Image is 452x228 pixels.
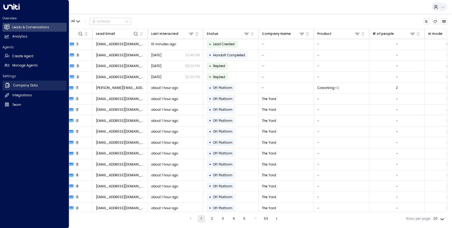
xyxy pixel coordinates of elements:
div: - [396,97,398,101]
div: • [209,204,211,212]
span: 2 [75,141,79,145]
div: Status [207,31,250,37]
div: AI mode [428,31,442,37]
div: - [396,129,398,134]
h2: Company Data [13,83,38,88]
button: Actions [89,18,131,25]
h2: Analytics [12,34,27,39]
nav: pagination navigation [187,215,281,222]
span: 2 [76,64,80,68]
span: Replied [213,64,225,68]
span: about 1 hour ago [151,129,178,134]
div: Button group with a nested menu [89,18,131,25]
td: - [314,126,369,137]
span: Off Platform [213,173,232,178]
span: exhibitions@hktdc.org [96,53,145,58]
div: 20 [433,215,446,222]
span: hello@theyard.com [96,162,145,167]
span: Off Platform [213,140,232,145]
div: - [396,42,398,46]
td: - [314,115,369,126]
td: - [314,181,369,192]
div: Product [317,31,360,37]
span: hello@theyard.com [96,206,145,210]
h2: Manage Agents [12,63,38,68]
span: Off Platform [213,151,232,156]
td: - [314,159,369,170]
span: about 1 hour ago [151,97,178,101]
span: 2 [75,162,79,166]
span: Off Platform [213,118,232,123]
div: - [396,75,398,79]
div: - [396,107,398,112]
div: • [209,193,211,201]
button: Go to page 2 [208,215,216,222]
td: - [259,39,314,50]
span: Coworking [317,86,335,90]
span: The Yard [262,151,276,156]
span: hello@theyard.com [96,97,145,101]
span: hello@theyard.com [96,184,145,189]
div: - [396,151,398,156]
span: about 1 hour ago [151,151,178,156]
div: Last Interacted [151,31,194,37]
span: Off Platform [213,206,232,210]
button: Go to page 4 [230,215,237,222]
h2: Create Agent [12,54,34,59]
h2: Leads & Conversations [12,25,49,30]
div: • [209,171,211,179]
div: • [209,73,211,81]
div: • [209,84,211,92]
div: • [209,106,211,114]
span: Off Platform [213,129,232,134]
p: 05:20 PM [185,75,200,79]
div: • [209,51,211,59]
h2: Integrations [12,93,32,98]
td: - [314,192,369,203]
span: about 1 hour ago [151,86,178,90]
div: • [209,160,211,168]
span: The Yard [262,140,276,145]
a: Leads & Conversations [2,23,67,32]
span: hello@theyard.com [96,129,145,134]
span: Jun 26, 2025 [151,75,161,79]
span: Oct 08, 2025 [151,53,161,58]
div: … [252,215,259,222]
td: - [314,170,369,181]
span: about 1 hour ago [151,184,178,189]
h2: Team [12,102,21,107]
a: Analytics [2,32,67,41]
span: 3 [75,173,80,177]
span: hello@theyard.com [96,140,145,145]
span: Handoff Completed [213,53,245,58]
button: Go to page 3 [219,215,227,222]
span: hello@theyard.com [96,118,145,123]
span: The Yard [262,107,276,112]
button: page 1 [198,215,205,222]
span: Off Platform [213,184,232,189]
span: Off Platform [213,162,232,167]
div: - [396,140,398,145]
td: - [314,72,369,82]
span: Off Platform [213,97,232,101]
a: Company Data [2,81,67,90]
div: - [396,206,398,210]
span: The Yard [262,97,276,101]
button: Archived Leads [441,18,448,25]
td: - [259,61,314,72]
h2: Agents [2,45,67,50]
span: 10 minutes ago [151,42,176,46]
span: 1 [76,42,79,46]
div: - [396,53,398,58]
span: 2 [75,108,79,112]
span: 2 [75,130,79,134]
span: The Yard [262,184,276,189]
td: - [259,83,314,94]
td: - [259,50,314,61]
span: about 1 hour ago [151,162,178,167]
div: 2 [396,86,398,90]
td: - [314,61,369,72]
span: joseph@jhylee.com [96,86,145,90]
span: 2 [75,195,79,199]
p: 02:46 PM [185,53,200,58]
